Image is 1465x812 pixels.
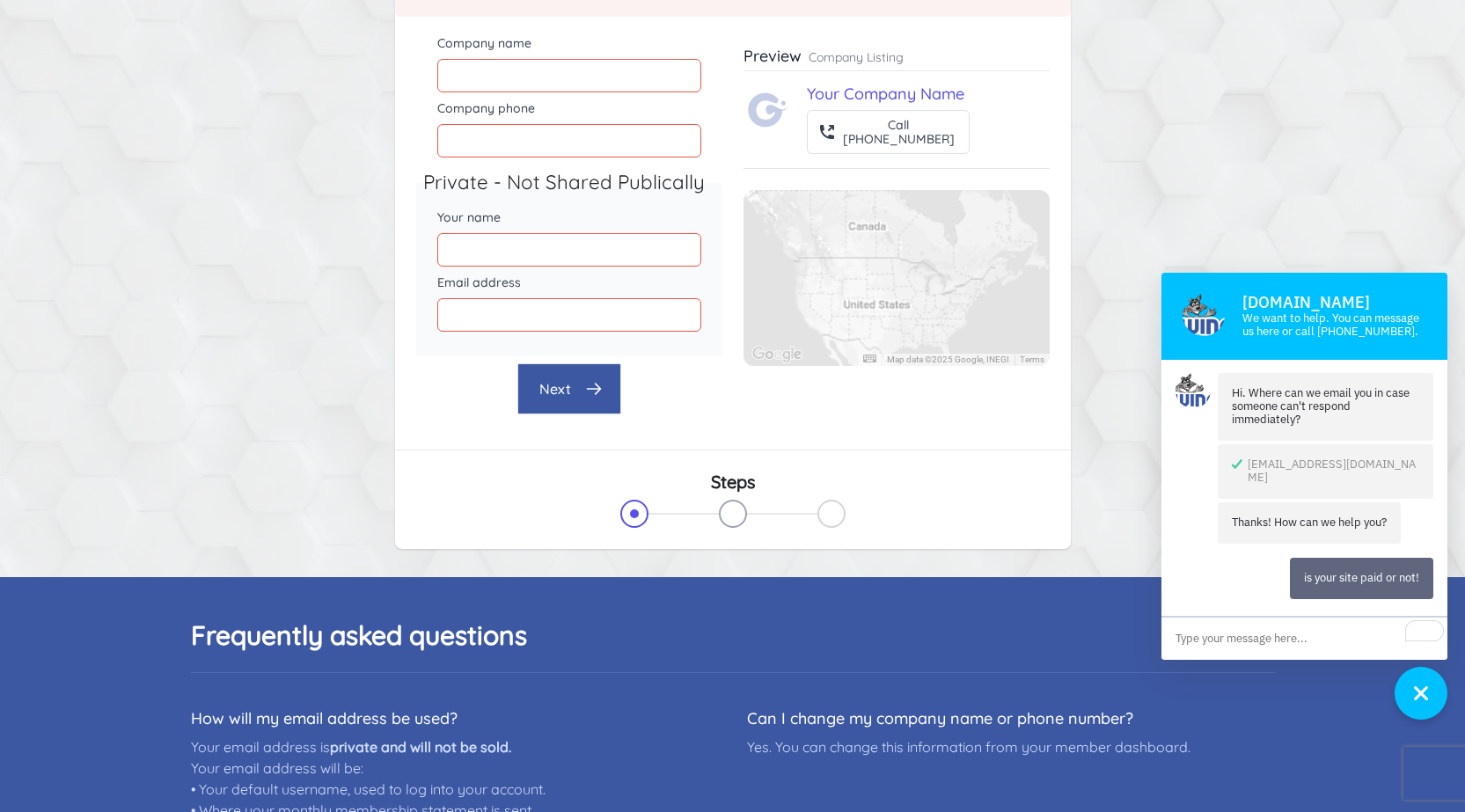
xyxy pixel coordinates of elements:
[191,619,1275,651] h2: Frequently asked questions
[748,343,806,366] img: Google
[747,736,1275,757] dd: Yes. You can change this information from your member dashboard.
[809,48,904,66] p: Company Listing
[416,472,1050,493] h3: Steps
[437,34,701,52] label: Company name
[748,343,806,366] a: Open this area in Google Maps (opens a new window)
[330,738,511,756] strong: private and will not be sold.
[747,89,789,131] img: Towing.com Logo
[863,355,875,362] button: Keyboard shortcuts
[1131,243,1465,737] iframe: To enrich screen reader interactions, please activate Accessibility in Grammarly extension settings
[807,110,970,154] button: Call[PHONE_NUMBER]
[843,118,955,146] div: Call [PHONE_NUMBER]
[747,708,1275,729] dt: Can I change my company name or phone number?
[1020,355,1044,364] a: Terms
[191,779,719,800] li: • Your default username, used to log into your account.
[423,168,729,198] legend: Private - Not Shared Publically
[437,274,701,291] label: Email address
[807,84,964,104] a: Your Company Name
[437,208,701,226] label: Your name
[437,99,701,117] label: Company phone
[743,46,802,67] h3: Preview
[887,355,1009,364] span: Map data ©2025 Google, INEGI
[191,708,719,729] dt: How will my email address be used?
[517,363,621,414] button: Next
